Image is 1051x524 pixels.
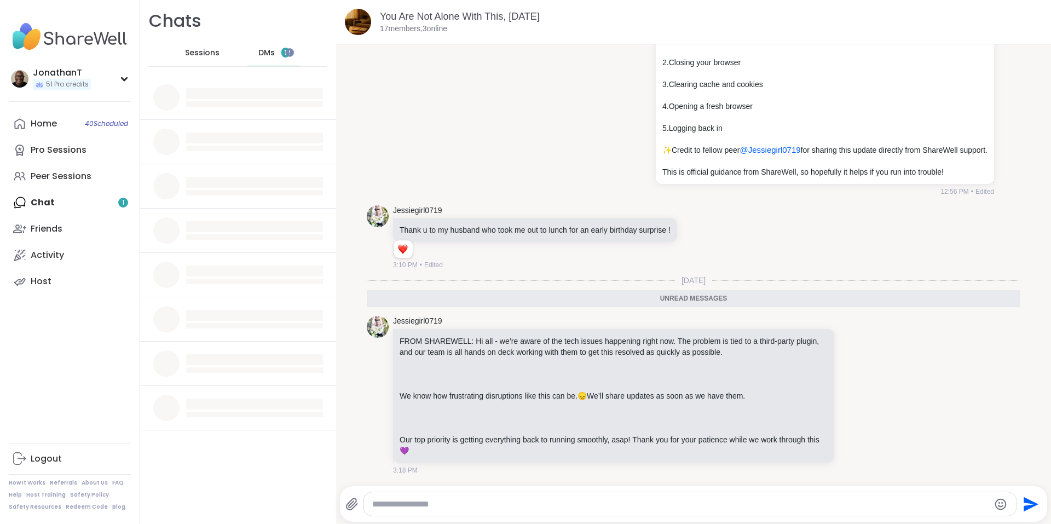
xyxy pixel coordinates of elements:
a: Pro Sessions [9,137,131,163]
a: Home40Scheduled [9,111,131,137]
a: Safety Policy [70,491,109,499]
div: Unread messages [367,290,1020,308]
img: https://sharewell-space-live.sfo3.digitaloceanspaces.com/user-generated/3602621c-eaa5-4082-863a-9... [367,205,389,227]
img: You Are Not Alone With This, Sep 09 [345,9,371,35]
a: About Us [82,479,108,487]
span: @Jessiegirl0719 [740,145,801,154]
a: Host Training [26,491,66,499]
p: This is official guidance from ShareWell, so hopefully it helps if you run into trouble! [662,166,988,177]
div: Peer Sessions [31,170,91,182]
p: Thank u to my husband who took me out to lunch for an early birthday surprise ! [400,224,671,235]
div: Logout [31,453,62,465]
button: Reactions: love [397,245,408,254]
div: Pro Sessions [31,144,86,156]
a: You Are Not Alone With This, [DATE] [380,11,540,22]
a: Activity [9,242,131,268]
div: Friends [31,223,62,235]
p: 3.Clearing cache and cookies [662,79,988,90]
span: [DATE] [675,275,712,286]
p: Our top priority is getting everything back to running smoothly, asap! Thank you for your patienc... [400,434,828,456]
span: 😞 [578,391,587,400]
div: JonathanT [33,67,91,79]
a: How It Works [9,479,45,487]
div: Activity [31,249,64,261]
a: Jessiegirl0719 [393,205,442,216]
p: Credit to fellow peer for sharing this update directly from ShareWell support. [662,145,988,156]
button: Send [1017,492,1042,516]
iframe: Spotlight [285,48,294,57]
span: 3:18 PM [393,465,418,475]
span: 40 Scheduled [85,119,128,128]
a: Redeem Code [66,503,108,511]
a: Safety Resources [9,503,61,511]
span: 12:56 PM [940,187,968,197]
h1: Chats [149,9,201,33]
div: Reaction list [394,240,413,258]
textarea: Type your message [372,499,990,510]
p: 4.Opening a fresh browser [662,101,988,112]
a: Friends [9,216,131,242]
p: 2.Closing your browser [662,57,988,68]
a: Jessiegirl0719 [393,316,442,327]
div: Home [31,118,57,130]
button: Emoji picker [994,498,1007,511]
span: • [971,187,973,197]
span: 3:10 PM [393,260,418,270]
a: Help [9,491,22,499]
a: Logout [9,446,131,472]
a: Host [9,268,131,295]
span: ✨ [662,146,672,154]
p: We know how frustrating disruptions like this can be. We’ll share updates as soon as we have them. [400,390,828,401]
span: Sessions [185,48,220,59]
span: DMs [258,48,275,59]
p: 17 members, 3 online [380,24,447,34]
a: FAQ [112,479,124,487]
span: Edited [424,260,443,270]
p: FROM SHAREWELL: Hi all - we’re aware of the tech issues happening right now. The problem is tied ... [400,336,828,358]
a: Peer Sessions [9,163,131,189]
span: Edited [975,187,994,197]
div: Host [31,275,51,287]
img: JonathanT [11,70,28,88]
p: 5.Logging back in [662,123,988,134]
a: Blog [112,503,125,511]
span: • [420,260,422,270]
img: https://sharewell-space-live.sfo3.digitaloceanspaces.com/user-generated/3602621c-eaa5-4082-863a-9... [367,316,389,338]
img: ShareWell Nav Logo [9,18,131,56]
a: Referrals [50,479,77,487]
span: 💜 [400,446,409,455]
span: 1 [284,48,286,57]
span: 51 Pro credits [46,80,89,89]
